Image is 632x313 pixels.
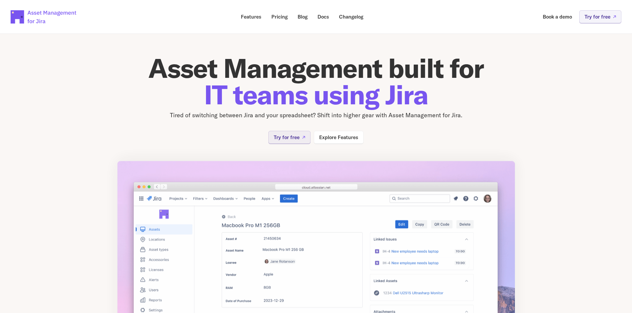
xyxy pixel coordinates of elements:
a: Changelog [334,10,368,23]
p: Book a demo [543,14,572,19]
p: Changelog [339,14,363,19]
p: Explore Features [319,135,358,140]
p: Pricing [271,14,288,19]
p: Try for free [274,135,300,140]
p: Blog [298,14,308,19]
a: Try for free [579,10,621,23]
p: Tired of switching between Jira and your spreadsheet? Shift into higher gear with Asset Managemen... [117,111,515,120]
h1: Asset Management built for [117,55,515,108]
a: Docs [313,10,334,23]
a: Try for free [268,131,311,144]
a: Book a demo [538,10,577,23]
p: Features [241,14,261,19]
p: Try for free [585,14,610,19]
p: Docs [317,14,329,19]
a: Blog [293,10,312,23]
a: Pricing [267,10,292,23]
a: Explore Features [314,131,364,144]
span: IT teams using Jira [204,78,428,111]
a: Features [236,10,266,23]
